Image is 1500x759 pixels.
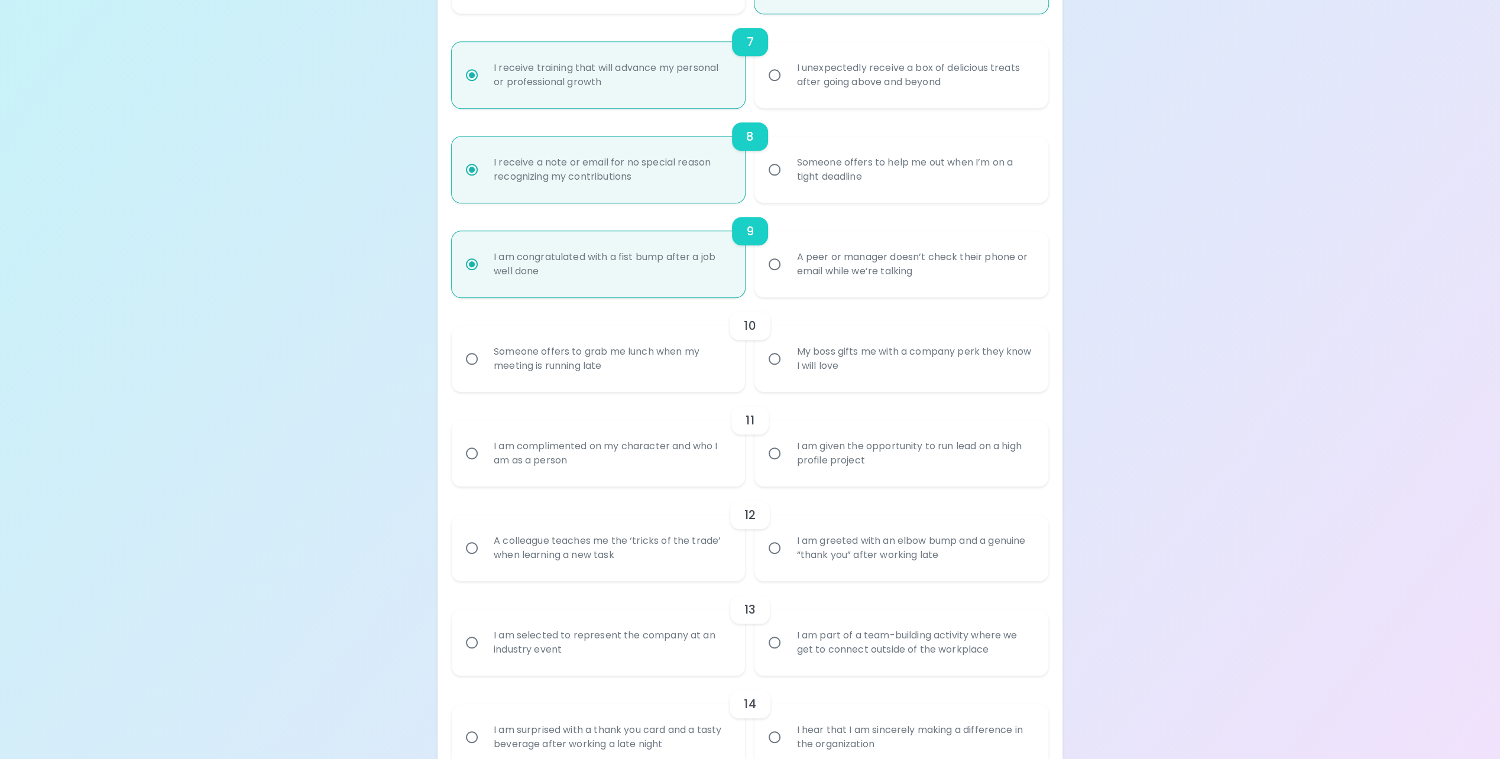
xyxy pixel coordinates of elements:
[484,614,739,671] div: I am selected to represent the company at an industry event
[787,330,1042,387] div: My boss gifts me with a company perk they know I will love
[452,581,1048,676] div: choice-group-check
[746,127,754,146] h6: 8
[787,47,1042,103] div: I unexpectedly receive a box of delicious treats after going above and beyond
[484,425,739,482] div: I am complimented on my character and who I am as a person
[484,330,739,387] div: Someone offers to grab me lunch when my meeting is running late
[484,520,739,576] div: A colleague teaches me the ‘tricks of the trade’ when learning a new task
[744,600,756,619] h6: 13
[484,236,739,293] div: I am congratulated with a fist bump after a job well done
[484,47,739,103] div: I receive training that will advance my personal or professional growth
[787,520,1042,576] div: I am greeted with an elbow bump and a genuine “thank you” after working late
[787,425,1042,482] div: I am given the opportunity to run lead on a high profile project
[452,486,1048,581] div: choice-group-check
[787,614,1042,671] div: I am part of a team-building activity where we get to connect outside of the workplace
[746,33,753,51] h6: 7
[484,141,739,198] div: I receive a note or email for no special reason recognizing my contributions
[787,236,1042,293] div: A peer or manager doesn’t check their phone or email while we’re talking
[744,316,756,335] h6: 10
[452,14,1048,108] div: choice-group-check
[746,222,754,241] h6: 9
[452,297,1048,392] div: choice-group-check
[452,392,1048,486] div: choice-group-check
[452,108,1048,203] div: choice-group-check
[746,411,754,430] h6: 11
[744,695,756,713] h6: 14
[452,203,1048,297] div: choice-group-check
[787,141,1042,198] div: Someone offers to help me out when I’m on a tight deadline
[744,505,756,524] h6: 12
